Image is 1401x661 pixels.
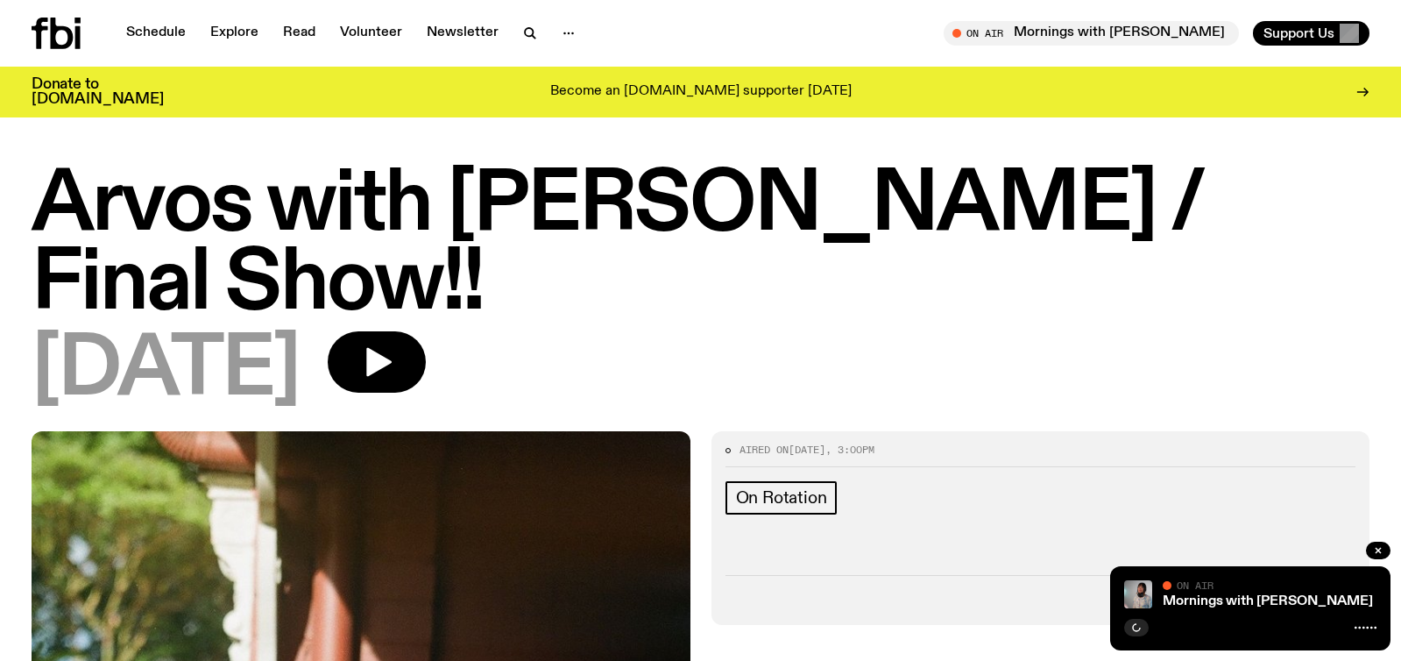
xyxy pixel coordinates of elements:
[32,167,1369,324] h1: Arvos with [PERSON_NAME] / Final Show!!
[1124,580,1152,608] img: Kana Frazer is smiling at the camera with her head tilted slightly to her left. She wears big bla...
[944,21,1239,46] button: On AirMornings with [PERSON_NAME]
[32,77,164,107] h3: Donate to [DOMAIN_NAME]
[739,443,789,457] span: Aired on
[550,84,852,100] p: Become an [DOMAIN_NAME] supporter [DATE]
[32,331,300,410] span: [DATE]
[272,21,326,46] a: Read
[1163,594,1373,608] a: Mornings with [PERSON_NAME]
[736,488,827,508] span: On Rotation
[1177,579,1213,591] span: On Air
[825,443,874,457] span: , 3:00pm
[725,481,838,515] a: On Rotation
[1253,21,1369,46] button: Support Us
[116,21,196,46] a: Schedule
[1263,25,1334,41] span: Support Us
[329,21,413,46] a: Volunteer
[789,443,825,457] span: [DATE]
[200,21,269,46] a: Explore
[416,21,509,46] a: Newsletter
